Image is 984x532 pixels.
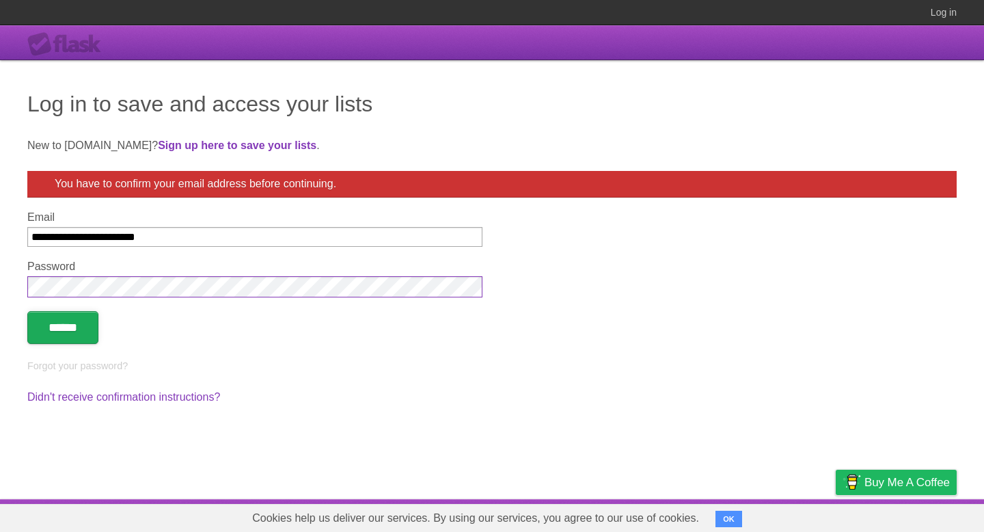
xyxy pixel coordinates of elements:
label: Email [27,211,482,224]
div: You have to confirm your email address before continuing. [27,171,957,198]
a: About [654,503,683,529]
label: Password [27,261,482,273]
a: Privacy [818,503,853,529]
a: Buy me a coffee [836,470,957,495]
div: Flask [27,32,109,57]
a: Sign up here to save your lists [158,139,316,151]
a: Developers [699,503,754,529]
a: Suggest a feature [871,503,957,529]
a: Terms [771,503,802,529]
h1: Log in to save and access your lists [27,88,957,120]
img: Buy me a coffee [843,470,861,494]
button: OK [715,511,742,527]
span: Cookies help us deliver our services. By using our services, you agree to our use of cookies. [238,505,713,532]
p: New to [DOMAIN_NAME]? . [27,137,957,154]
span: Buy me a coffee [864,470,950,494]
a: Didn't receive confirmation instructions? [27,391,220,403]
a: Forgot your password? [27,360,128,371]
